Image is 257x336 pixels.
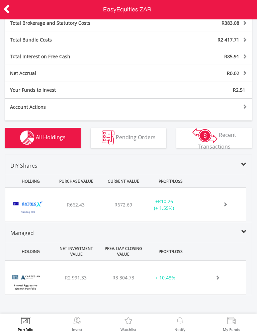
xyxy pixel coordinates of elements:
img: View Portfolio [20,317,31,326]
button: All Holdings [5,128,81,148]
span: R662.43 [67,201,85,208]
label: Watchlist [120,328,136,331]
div: NET INVESTMENT VALUE [54,242,99,260]
a: Watchlist [120,317,136,331]
img: transactions-zar-wht.png [192,128,218,143]
img: View Notifications [175,317,185,326]
div: Total Brokerage and Statutory Costs [5,20,149,26]
span: R10.26 [158,198,173,204]
label: Portfolio [18,328,33,331]
div: PROFIT/LOSS [148,245,193,258]
span: Managed [10,229,34,237]
span: R85.91 [224,53,239,60]
div: Account Actions [5,104,128,110]
button: Pending Orders [91,128,166,148]
img: holdings-wht.png [20,131,34,145]
div: HOLDING [6,245,52,258]
span: Recent Transactions [198,131,236,150]
a: My Funds [223,317,240,331]
span: R2 417.71 [218,36,239,43]
span: R672.69 [114,201,132,208]
img: BundleLogo59.png [9,269,42,293]
div: Your Funds to Invest [5,87,128,93]
div: Total Bundle Costs [5,36,149,43]
span: Pending Orders [116,134,156,141]
img: Watchlist [123,317,134,326]
button: Recent Transactions [176,128,252,148]
a: Invest [72,317,82,331]
div: Prev. Day Closing Value [100,242,146,260]
div: PROFIT/LOSS [148,175,193,187]
span: R2 991.33 [65,274,87,281]
span: R383.08 [222,20,239,26]
img: Invest Now [72,317,82,326]
div: + (+ 1.55%) [143,198,185,212]
div: Total Interest on Free Cash [5,53,149,60]
span: R3 304.73 [112,274,134,281]
img: View Funds [226,317,237,326]
span: All Holdings [36,134,66,141]
span: R0.02 [227,70,239,76]
div: CURRENT VALUE [100,175,146,187]
img: EQU.ZA.STXNDQ.png [9,196,47,220]
div: HOLDING [6,175,52,187]
span: R2.51 [233,87,245,93]
div: Net Accrual [5,70,149,77]
div: PURCHASE VALUE [54,175,99,187]
div: + 10.48% [148,274,183,281]
label: Invest [72,328,82,331]
a: Portfolio [18,317,33,331]
label: My Funds [223,328,240,331]
label: Notify [174,328,185,331]
img: pending_instructions-wht.png [102,131,114,145]
span: DIY Shares [10,162,37,169]
a: Notify [174,317,185,331]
